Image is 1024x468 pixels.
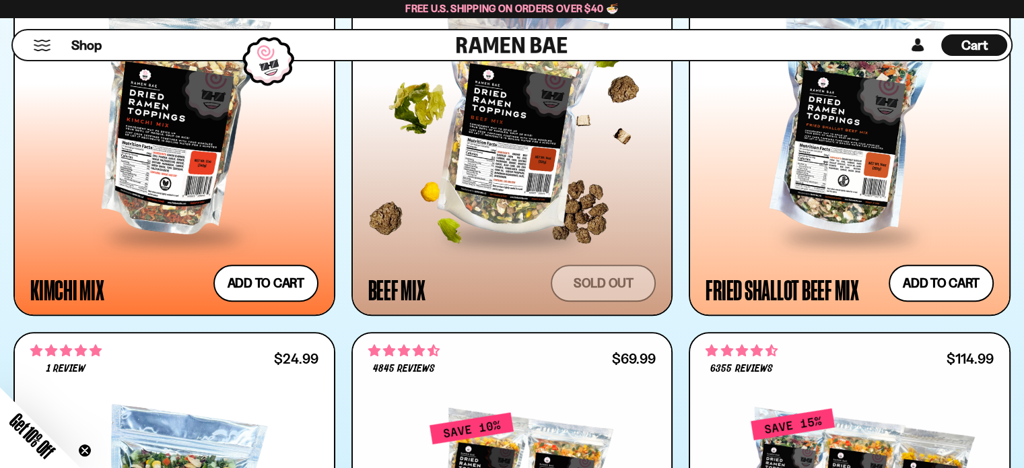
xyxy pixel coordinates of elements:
[78,444,92,457] button: Close teaser
[889,265,994,302] button: Add to cart
[71,34,102,56] a: Shop
[213,265,318,302] button: Add to cart
[274,352,318,365] div: $24.99
[947,352,994,365] div: $114.99
[710,364,772,374] span: 6355 reviews
[612,352,656,365] div: $69.99
[706,342,777,360] span: 4.63 stars
[30,277,104,302] div: Kimchi Mix
[368,342,440,360] span: 4.71 stars
[46,364,86,374] span: 1 review
[961,37,988,53] span: Cart
[706,277,859,302] div: Fried Shallot Beef Mix
[373,364,435,374] span: 4845 reviews
[6,409,59,462] span: Get 10% Off
[941,30,1007,60] a: Cart
[71,36,102,55] span: Shop
[33,40,51,51] button: Mobile Menu Trigger
[405,2,619,15] span: Free U.S. Shipping on Orders over $40 🍜
[368,277,425,302] div: Beef Mix
[30,342,102,360] span: 5.00 stars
